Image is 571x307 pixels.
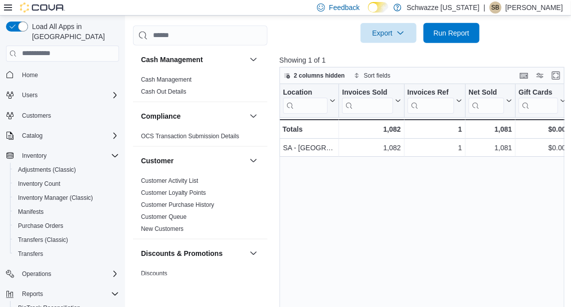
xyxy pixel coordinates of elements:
button: Manifests [10,205,123,219]
span: Transfers (Classic) [14,234,119,246]
span: Run Report [433,28,469,38]
span: OCS Transaction Submission Details [141,132,239,140]
button: Customers [2,108,123,123]
button: Discounts & Promotions [141,248,245,258]
a: Inventory Count [14,178,64,190]
span: Export [366,23,410,43]
span: Inventory [22,152,46,160]
div: 1,081 [468,142,512,154]
div: Sameer Bhatnagar [489,2,501,14]
button: Enter fullscreen [550,70,562,82]
div: Net Sold [468,88,504,113]
button: Inventory Manager (Classic) [10,191,123,205]
div: 1 [407,142,461,154]
h3: Cash Management [141,54,203,64]
button: Cash Management [247,53,259,65]
button: Catalog [18,130,46,142]
span: Customers [22,112,51,120]
div: SA - [GEOGRAPHIC_DATA] [283,142,335,154]
button: Invoices Sold [342,88,400,113]
button: Net Sold [468,88,512,113]
span: Operations [22,270,51,278]
span: Transfers [18,250,43,258]
span: Customer Queue [141,212,186,220]
h3: Discounts & Promotions [141,248,222,258]
div: Gift Card Sales [518,88,558,113]
button: Reports [18,288,47,300]
div: Discounts & Promotions [133,267,267,307]
div: Invoices Ref [407,88,453,97]
button: Compliance [247,110,259,122]
button: Gift Cards [518,88,566,113]
span: Home [18,69,119,81]
a: Customer Loyalty Points [141,189,206,196]
div: Gift Cards [518,88,558,97]
span: Inventory Manager (Classic) [18,194,93,202]
div: Invoices Ref [407,88,453,113]
span: Inventory Manager (Classic) [14,192,119,204]
span: Manifests [14,206,119,218]
a: Customer Activity List [141,177,198,184]
button: Discounts & Promotions [247,247,259,259]
span: SB [491,2,499,14]
button: Run Report [423,23,479,43]
a: Inventory Manager (Classic) [14,192,97,204]
p: Schwazze [US_STATE] [406,2,479,14]
p: [PERSON_NAME] [505,2,563,14]
span: Reports [22,290,43,298]
button: Compliance [141,111,245,121]
h3: Compliance [141,111,180,121]
button: Purchase Orders [10,219,123,233]
span: Cash Management [141,75,191,83]
div: Cash Management [133,73,267,101]
div: 1,082 [342,123,400,135]
button: Transfers [10,247,123,261]
p: | [483,2,485,14]
span: Users [22,91,37,99]
button: Catalog [2,129,123,143]
span: Adjustments (Classic) [18,166,76,174]
span: Catalog [18,130,119,142]
span: Catalog [22,132,42,140]
button: Inventory [18,150,50,162]
a: Transfers (Classic) [14,234,72,246]
button: Display options [534,70,546,82]
a: Cash Out Details [141,88,186,95]
span: New Customers [141,224,183,232]
span: Adjustments (Classic) [14,164,119,176]
span: Purchase Orders [18,222,63,230]
a: Customer Purchase History [141,201,214,208]
span: Users [18,89,119,101]
span: Sort fields [364,72,390,80]
span: Customer Purchase History [141,200,214,208]
span: Purchase Orders [14,220,119,232]
button: 2 columns hidden [280,70,349,82]
button: Adjustments (Classic) [10,163,123,177]
button: Operations [18,268,55,280]
button: Reports [2,287,123,301]
span: Manifests [18,208,43,216]
button: Sort fields [350,70,394,82]
a: Customer Queue [141,213,186,220]
div: 1,082 [342,142,400,154]
a: Home [18,69,42,81]
p: Showing 1 of 1 [279,55,567,65]
div: Compliance [133,130,267,146]
button: Home [2,68,123,82]
span: Customers [18,109,119,122]
button: Customer [141,155,245,165]
button: Invoices Ref [407,88,461,113]
a: Cash Management [141,76,191,83]
button: Location [283,88,335,113]
span: Discounts [141,269,167,277]
button: Inventory Count [10,177,123,191]
a: Manifests [14,206,47,218]
button: Export [360,23,416,43]
span: Customer Activity List [141,176,198,184]
button: Keyboard shortcuts [518,70,530,82]
span: Feedback [329,3,359,13]
span: Home [22,71,38,79]
span: Transfers (Classic) [18,236,68,244]
img: Cova [20,3,65,13]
